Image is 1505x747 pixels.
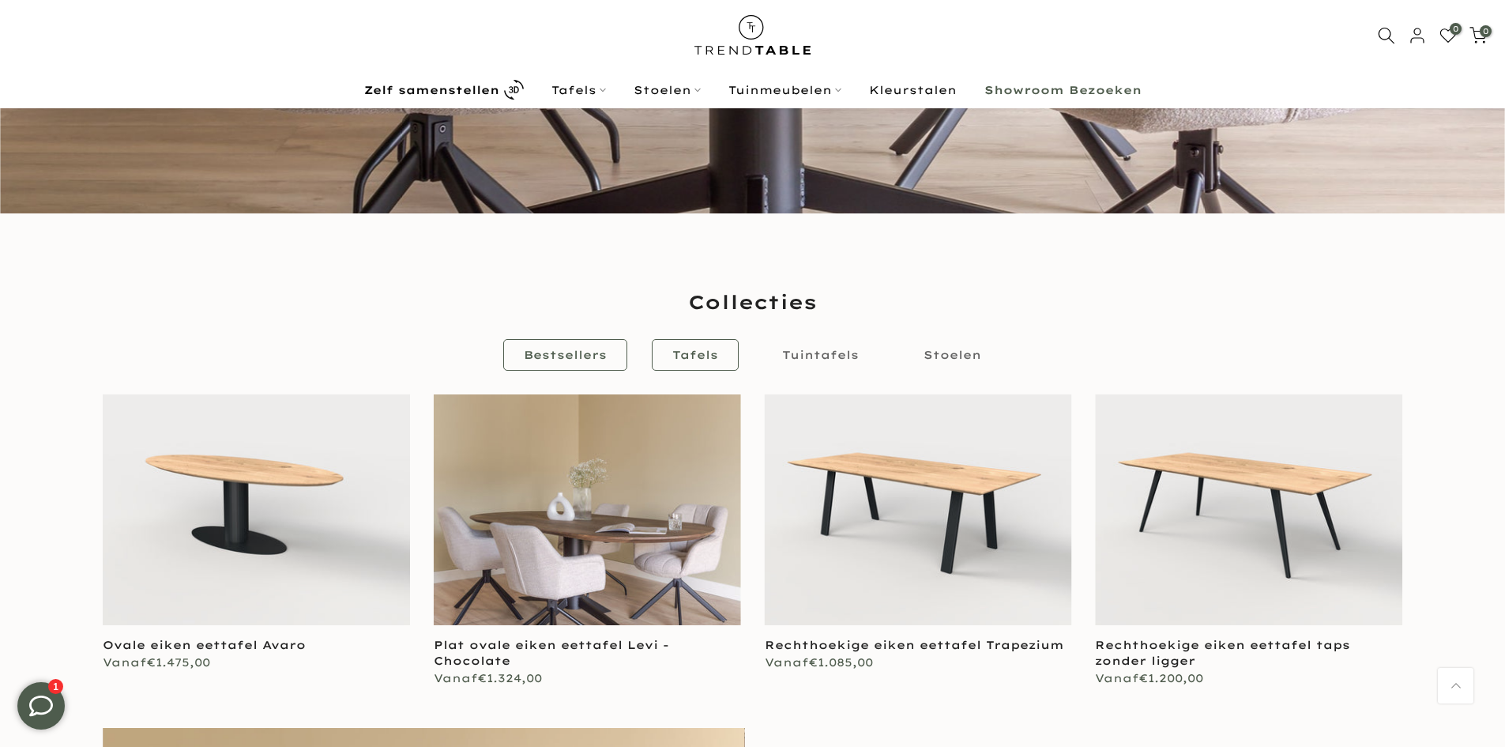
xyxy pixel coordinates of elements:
span: Vanaf [1095,671,1139,685]
span: Collecties [688,289,817,315]
a: 0 [1439,27,1457,44]
a: Bestsellers [503,339,627,371]
a: Terug naar boven [1438,668,1473,704]
div: €1.085,00 [765,653,1072,673]
a: Tuintafels [762,339,879,371]
a: Zelf samenstellen [350,77,537,104]
b: Zelf samenstellen [364,85,499,96]
div: €1.475,00 [103,653,410,673]
span: 0 [1450,23,1462,35]
a: Stoelen [619,81,714,100]
a: 0 [1469,27,1487,44]
a: Showroom Bezoeken [970,81,1155,100]
a: Plat ovale eiken eettafel Levi - Chocolate [434,638,669,668]
span: 0 [1480,25,1492,37]
a: Tafels [537,81,619,100]
a: Stoelen [903,339,1002,371]
a: Rechthoekige eiken eettafel taps zonder ligger [1095,638,1350,668]
a: Tafels [652,339,739,371]
span: Vanaf [765,655,809,670]
a: Tuinmeubelen [714,81,855,100]
a: Ovale eiken eettafel Avaro [103,638,306,652]
span: Tuintafels [782,348,859,362]
span: Vanaf [103,655,147,670]
div: €1.200,00 [1095,669,1402,689]
iframe: toggle-frame [2,666,81,745]
span: Stoelen [924,348,981,362]
a: Rechthoekige eiken eettafel Trapezium [765,638,1064,652]
b: Showroom Bezoeken [984,85,1142,96]
span: Bestsellers [524,348,607,362]
div: €1.324,00 [434,669,741,689]
span: Vanaf [434,671,478,685]
span: Tafels [672,348,718,362]
a: Kleurstalen [855,81,970,100]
